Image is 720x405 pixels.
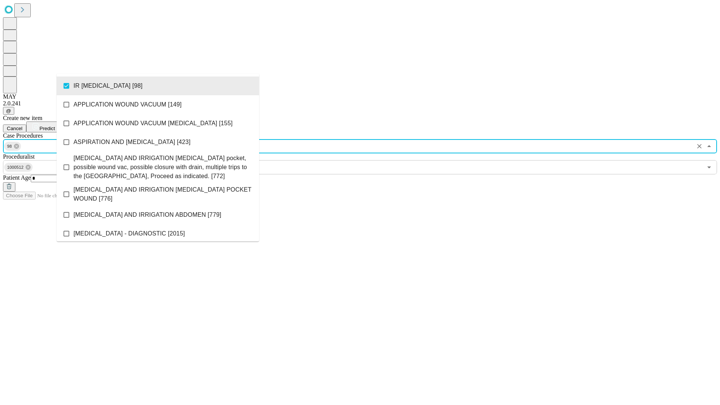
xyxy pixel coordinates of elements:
[704,162,714,172] button: Open
[39,126,55,131] span: Predict
[694,141,705,151] button: Clear
[3,132,43,139] span: Scheduled Procedure
[4,142,21,151] div: 98
[73,119,232,128] span: APPLICATION WOUND VACUUM [MEDICAL_DATA] [155]
[73,185,253,203] span: [MEDICAL_DATA] AND IRRIGATION [MEDICAL_DATA] POCKET WOUND [776]
[73,210,221,219] span: [MEDICAL_DATA] AND IRRIGATION ABDOMEN [779]
[73,81,142,90] span: IR [MEDICAL_DATA] [98]
[4,163,33,172] div: 1000512
[73,229,185,238] span: [MEDICAL_DATA] - DIAGNOSTIC [2015]
[73,100,181,109] span: APPLICATION WOUND VACUUM [149]
[704,141,714,151] button: Close
[4,163,27,172] span: 1000512
[3,100,717,107] div: 2.0.241
[3,174,31,181] span: Patient Age
[3,153,34,160] span: Proceduralist
[3,115,42,121] span: Create new item
[73,154,253,181] span: [MEDICAL_DATA] AND IRRIGATION [MEDICAL_DATA] pocket, possible wound vac, possible closure with dr...
[4,142,15,151] span: 98
[3,124,26,132] button: Cancel
[26,121,61,132] button: Predict
[73,138,190,147] span: ASPIRATION AND [MEDICAL_DATA] [423]
[7,126,22,131] span: Cancel
[6,108,11,114] span: @
[3,93,717,100] div: MAY
[3,107,14,115] button: @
